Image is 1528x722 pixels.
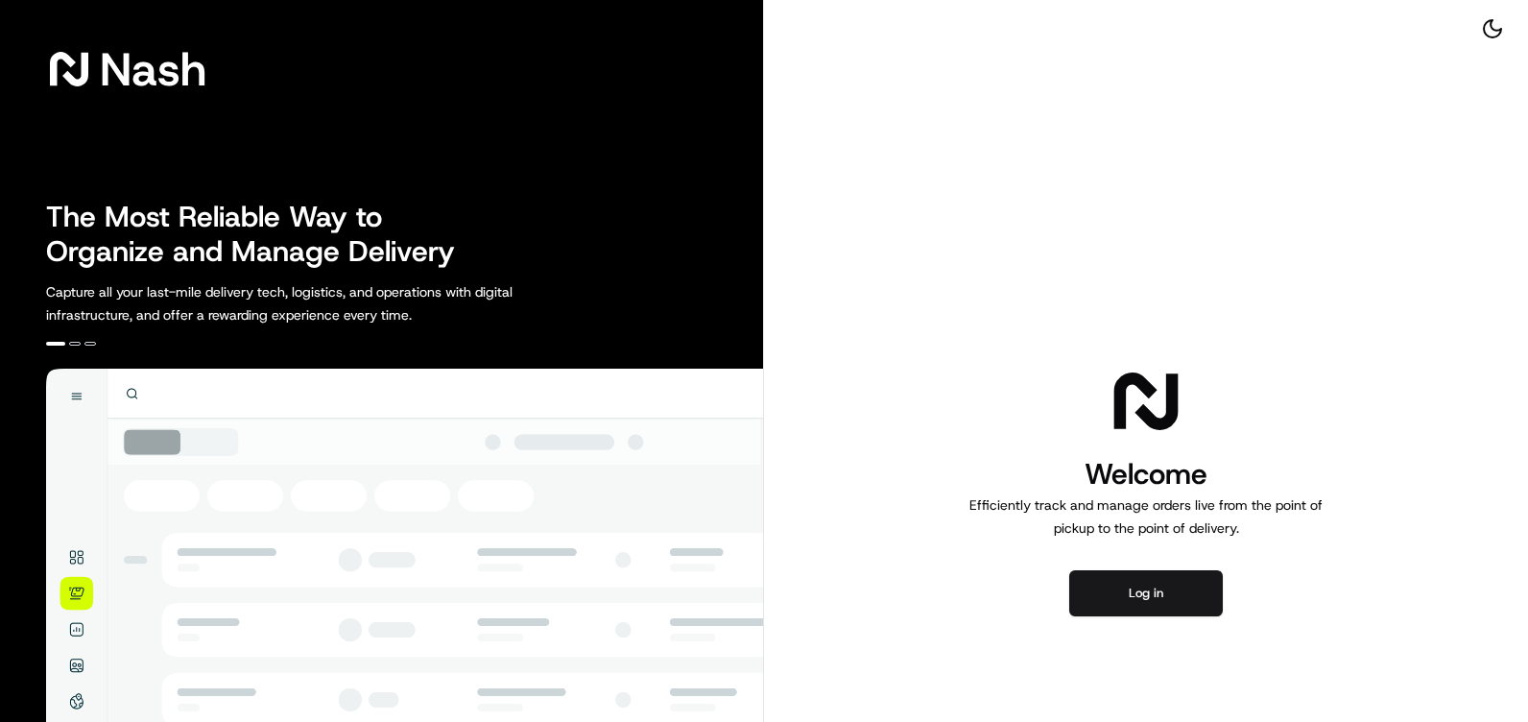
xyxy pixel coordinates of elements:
[962,493,1330,540] p: Efficiently track and manage orders live from the point of pickup to the point of delivery.
[962,455,1330,493] h1: Welcome
[46,200,476,269] h2: The Most Reliable Way to Organize and Manage Delivery
[100,50,206,88] span: Nash
[46,280,599,326] p: Capture all your last-mile delivery tech, logistics, and operations with digital infrastructure, ...
[1069,570,1223,616] button: Log in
